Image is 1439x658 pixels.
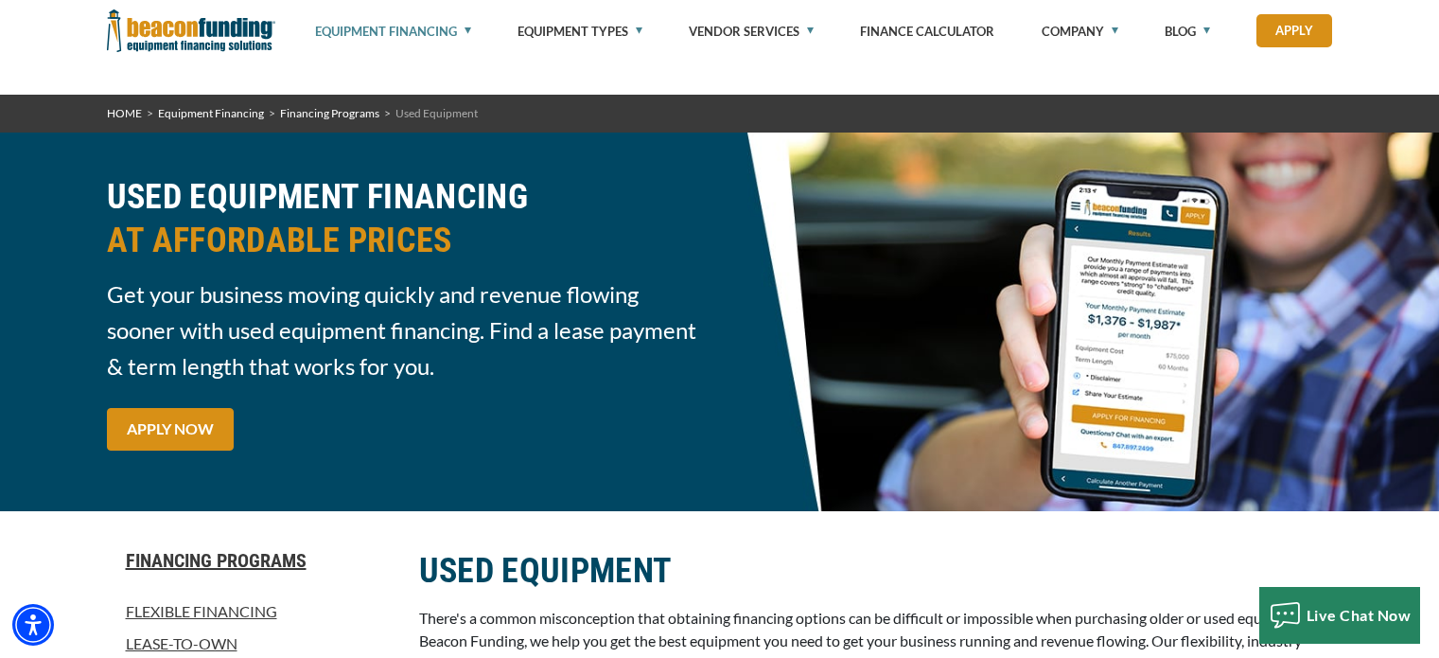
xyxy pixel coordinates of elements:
[107,175,709,262] h2: USED EQUIPMENT FINANCING
[419,549,1333,593] h2: USED EQUIPMENT
[12,604,54,646] div: Accessibility Menu
[1259,587,1421,644] button: Live Chat Now
[107,106,142,120] a: HOME
[107,632,396,655] a: Lease-To-Own
[107,549,396,572] a: Financing Programs
[1256,14,1332,47] a: Apply
[158,106,264,120] a: Equipment Financing
[395,106,478,120] span: Used Equipment
[1307,606,1412,624] span: Live Chat Now
[280,106,379,120] a: Financing Programs
[107,276,709,384] span: Get your business moving quickly and revenue flowing sooner with used equipment financing. Find a...
[107,600,396,623] a: Flexible Financing
[107,408,234,451] a: APPLY NOW
[107,219,709,262] span: AT AFFORDABLE PRICES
